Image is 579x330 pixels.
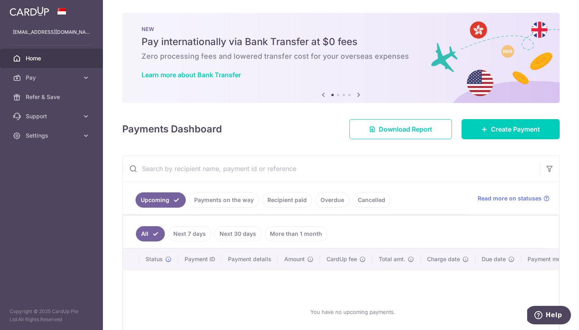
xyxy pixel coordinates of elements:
h5: Pay internationally via Bank Transfer at $0 fees [142,35,540,48]
span: Read more on statuses [478,194,542,202]
a: Create Payment [462,119,560,139]
span: Status [146,255,163,263]
span: Create Payment [491,124,540,134]
a: Learn more about Bank Transfer [142,71,241,79]
span: Pay [26,74,79,82]
a: Overdue [315,192,349,208]
a: Payments on the way [189,192,259,208]
span: Home [26,54,79,62]
span: Total amt. [379,255,405,263]
span: Amount [284,255,305,263]
p: NEW [142,26,540,32]
span: Refer & Save [26,93,79,101]
a: More than 1 month [265,226,327,241]
input: Search by recipient name, payment id or reference [123,156,540,181]
img: Bank transfer banner [122,13,560,103]
a: Upcoming [136,192,186,208]
span: Settings [26,132,79,140]
a: Next 7 days [168,226,211,241]
span: Charge date [427,255,460,263]
span: Download Report [379,124,432,134]
iframe: Opens a widget where you can find more information [527,306,571,326]
span: CardUp fee [326,255,357,263]
a: All [136,226,165,241]
p: [EMAIL_ADDRESS][DOMAIN_NAME] [13,28,90,36]
a: Next 30 days [214,226,261,241]
a: Download Report [349,119,452,139]
h6: Zero processing fees and lowered transfer cost for your overseas expenses [142,52,540,61]
a: Recipient paid [262,192,312,208]
img: CardUp [10,6,49,16]
th: Payment ID [178,249,222,270]
h4: Payments Dashboard [122,122,222,136]
span: Due date [482,255,506,263]
th: Payment details [222,249,278,270]
a: Read more on statuses [478,194,550,202]
span: Support [26,112,79,120]
a: Cancelled [353,192,390,208]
